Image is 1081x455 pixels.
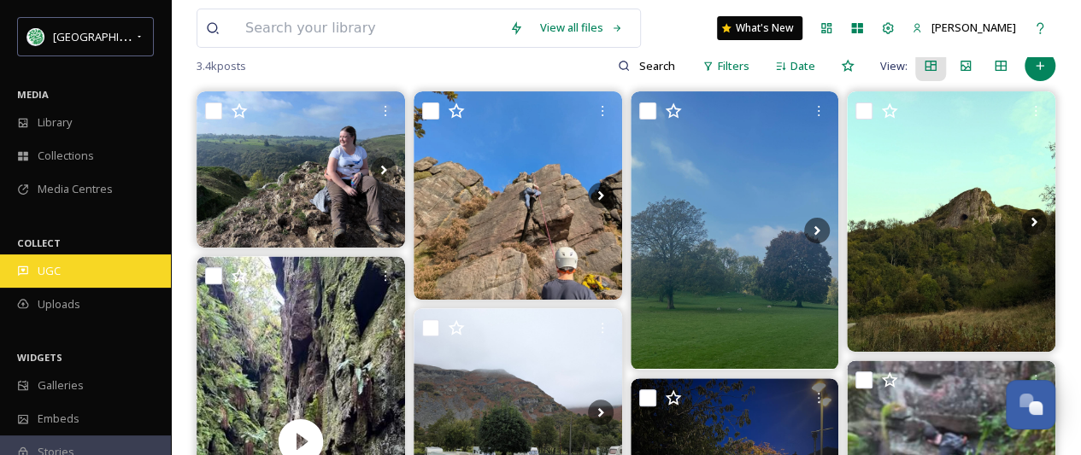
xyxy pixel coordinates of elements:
[880,58,908,74] span: View:
[53,28,162,44] span: [GEOGRAPHIC_DATA]
[17,351,62,364] span: WIDGETS
[38,148,94,164] span: Collections
[903,11,1025,44] a: [PERSON_NAME]
[631,91,839,369] img: When your boy wants to go to Alton towers with his mates and you don’t. The perfect setting for a...
[197,58,246,74] span: 3.4k posts
[17,236,61,249] span: COLLECT
[38,263,61,279] span: UGC
[38,411,79,427] span: Embeds
[414,91,622,300] img: Had a great couple of days climbing with peakclimbingschool in The Roaches, Peak District. Learne...
[532,11,632,44] a: View all files
[237,9,501,47] input: Search your library
[38,296,80,312] span: Uploads
[718,58,749,74] span: Filters
[38,377,84,394] span: Galleries
[630,49,685,83] input: Search
[17,88,49,101] span: MEDIA
[38,181,113,197] span: Media Centres
[790,58,815,74] span: Date
[38,114,72,131] span: Library
[27,28,44,45] img: Facebook%20Icon.png
[1006,380,1055,429] button: Open Chat
[197,91,405,248] img: Trying to look all nonchalant at the peak of Thor’s Cave… but I’m all red faced and sweaty from a...
[847,91,1055,352] img: Twas a mad few days #birmingham #reddich #crawlers #piercetheveil #thorscave #peaks
[717,16,802,40] a: What's New
[931,20,1016,35] span: [PERSON_NAME]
